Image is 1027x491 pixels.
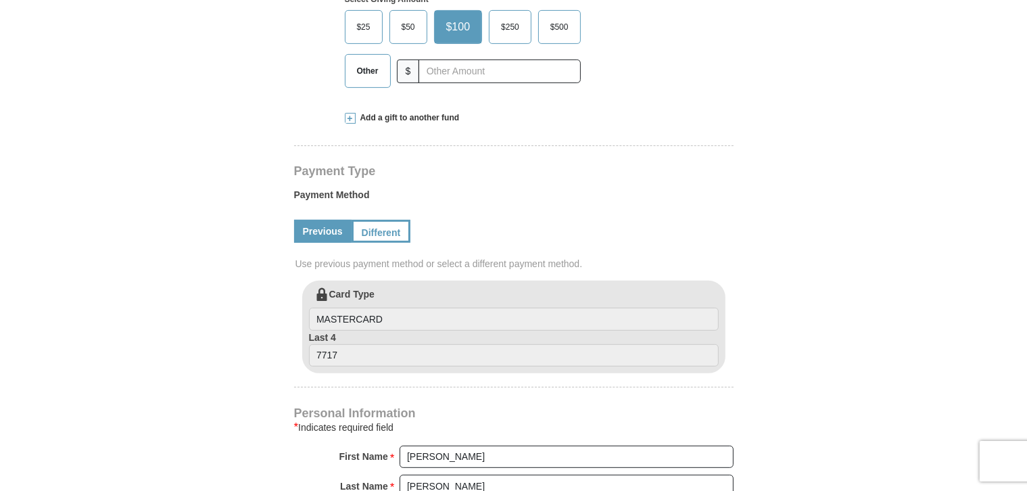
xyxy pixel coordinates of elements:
span: Use previous payment method or select a different payment method. [295,257,735,271]
input: Last 4 [309,344,719,367]
input: Other Amount [419,60,580,83]
span: $ [397,60,420,83]
span: Other [350,61,385,81]
a: Previous [294,220,352,243]
input: Card Type [309,308,719,331]
h4: Personal Information [294,408,734,419]
span: $50 [395,17,422,37]
span: $250 [494,17,526,37]
div: Indicates required field [294,419,734,436]
span: $25 [350,17,377,37]
label: Payment Method [294,188,734,208]
label: Card Type [309,287,719,331]
strong: First Name [339,447,388,466]
h4: Payment Type [294,166,734,177]
span: $100 [439,17,477,37]
span: Add a gift to another fund [356,112,460,124]
span: $500 [544,17,575,37]
a: Different [352,220,411,243]
label: Last 4 [309,331,719,367]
